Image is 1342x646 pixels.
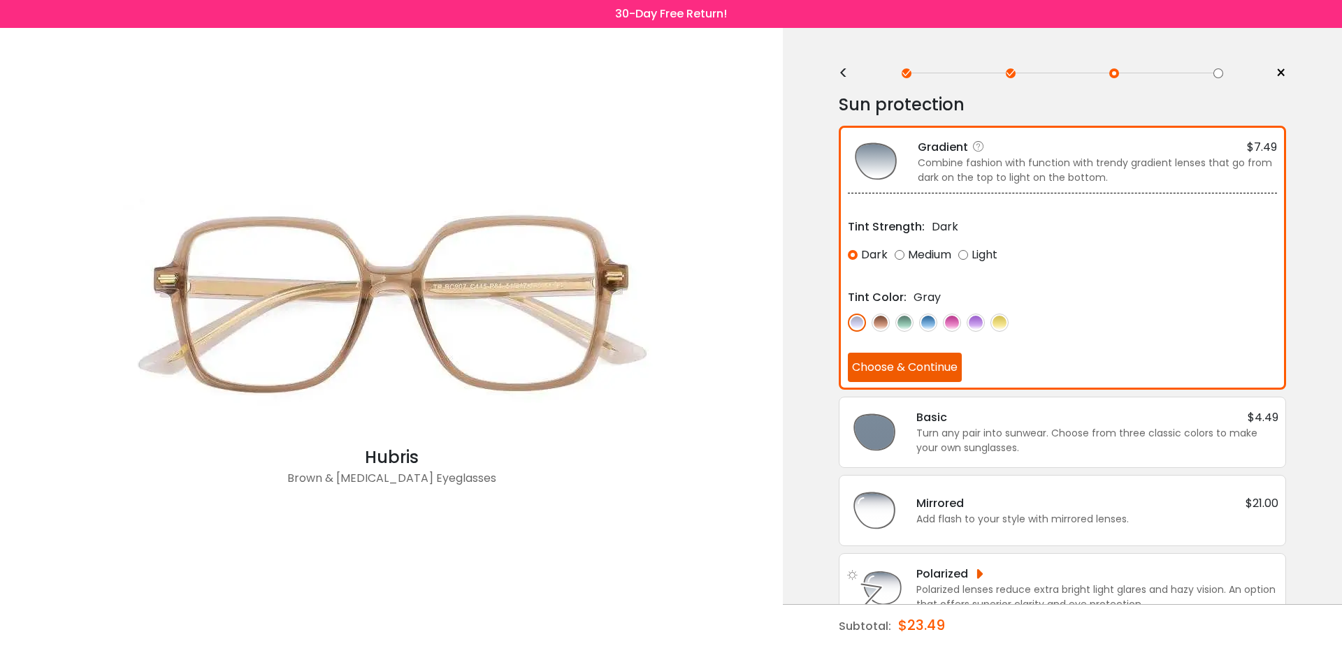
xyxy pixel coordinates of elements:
[916,494,964,512] div: Mirrored
[916,409,947,426] div: Basic
[967,314,985,332] img: GTPurple.png
[848,133,904,189] img: SunGradient
[848,314,866,332] img: GTGray.png
[914,288,941,306] div: Gray
[846,483,902,538] img: SunMirrored
[943,314,961,332] img: GTPink.png
[112,166,671,445] img: Brown Hubris - Acetate Eyeglasses
[895,242,951,267] div: Medium
[848,288,907,306] div: Tint Color:
[916,512,1278,527] div: Add flash to your style with mirrored lenses.
[839,68,860,79] div: <
[1265,63,1286,84] a: ×
[872,314,890,332] img: GTBrown.png
[1276,63,1286,84] span: ×
[846,561,902,617] img: SunPolarized
[918,156,1277,185] div: Combine fashion with function with trendy gradient lenses that go from dark on the top to light o...
[839,91,1286,119] div: Sun protection
[916,565,985,582] div: Polarized
[112,445,671,470] div: Hubris
[898,605,945,645] div: $23.49
[848,353,962,382] button: Choose & Continue
[972,140,986,154] i: Gradient
[895,314,914,332] img: GTGreen.png
[1248,409,1278,426] span: $4.49
[112,470,671,498] div: Brown & [MEDICAL_DATA] Eyeglasses
[958,242,997,267] div: Light
[1246,494,1278,512] span: $21.00
[990,314,1009,332] img: GTYellow.png
[932,218,958,235] div: Dark
[916,426,1278,455] div: Turn any pair into sunwear. Choose from three classic colors to make your own sunglasses.
[919,314,937,332] img: GTBlue.png
[848,242,888,267] div: Dark
[846,404,902,460] img: SunBasic
[848,218,925,235] div: Tint Strength:
[916,582,1278,612] div: Polarized lenses reduce extra bright light glares and hazy vision. An option that offers superior...
[1247,138,1277,156] span: $7.49
[918,138,989,156] div: Gradient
